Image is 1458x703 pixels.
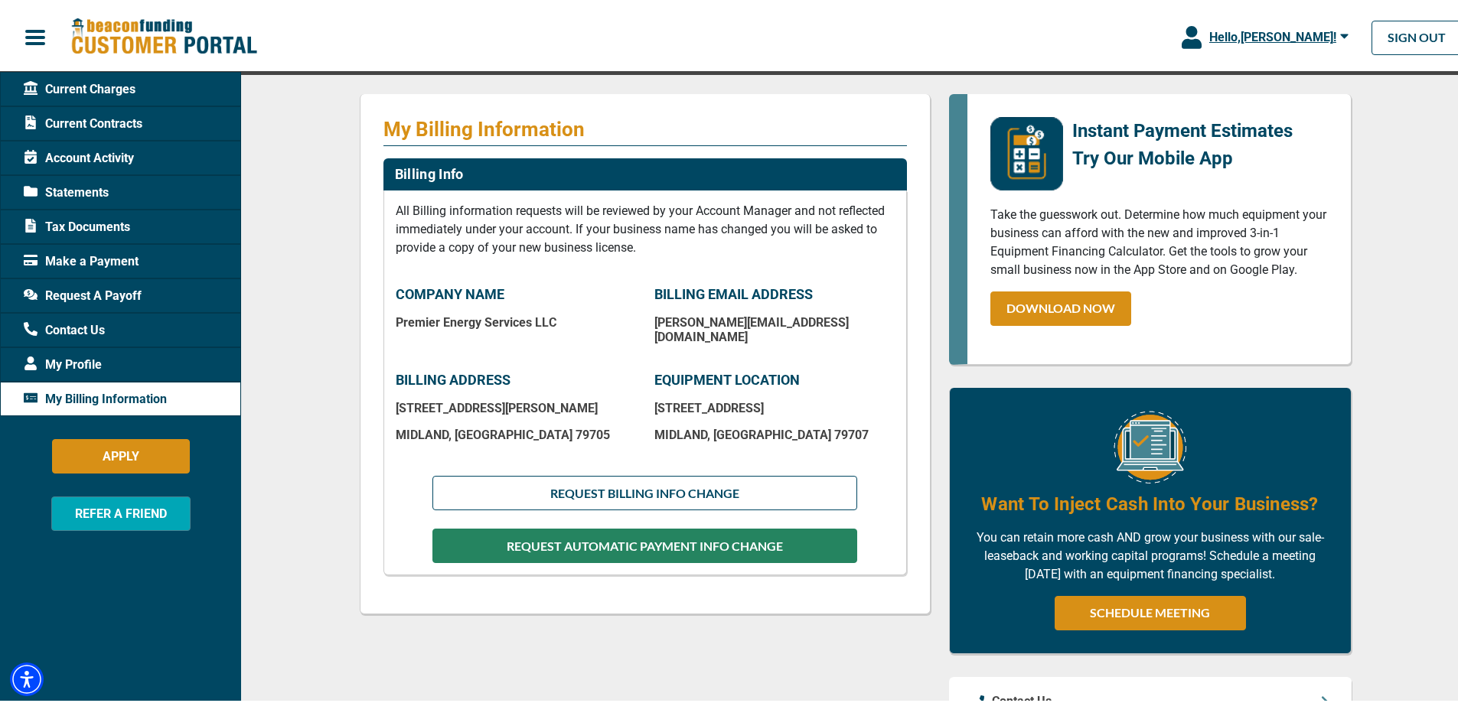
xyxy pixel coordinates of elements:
img: Equipment Financing Online Image [1114,408,1186,480]
img: Beacon Funding Customer Portal Logo [70,15,257,54]
p: MIDLAND , [GEOGRAPHIC_DATA] 79705 [396,425,636,439]
span: Contact Us [24,318,105,337]
p: EQUIPMENT LOCATION [654,369,895,386]
button: REQUEST AUTOMATIC PAYMENT INFO CHANGE [432,526,856,560]
h2: Billing Info [395,163,464,180]
img: mobile-app-logo.png [990,114,1063,187]
p: All Billing information requests will be reviewed by your Account Manager and not reflected immed... [396,199,895,254]
span: Account Activity [24,146,134,164]
button: APPLY [52,436,190,470]
p: Take the guesswork out. Determine how much equipment your business can afford with the new and im... [990,203,1328,276]
span: My Billing Information [24,387,167,405]
p: Instant Payment Estimates [1072,114,1293,142]
span: My Profile [24,353,102,371]
p: You can retain more cash AND grow your business with our sale-leaseback and working capital progr... [973,526,1328,581]
a: SCHEDULE MEETING [1055,593,1246,627]
span: Make a Payment [24,249,139,268]
span: Current Contracts [24,112,142,130]
a: DOWNLOAD NOW [990,288,1131,323]
div: Accessibility Menu [10,659,44,693]
span: Tax Documents [24,215,130,233]
p: Try Our Mobile App [1072,142,1293,169]
p: Premier Energy Services LLC [396,312,636,327]
span: Request A Payoff [24,284,142,302]
button: REFER A FRIEND [51,493,191,528]
p: My Billing Information [383,114,907,138]
span: Current Charges [24,77,135,96]
p: COMPANY NAME [396,283,636,300]
p: [PERSON_NAME][EMAIL_ADDRESS][DOMAIN_NAME] [654,312,895,341]
span: Statements [24,181,109,199]
button: REQUEST BILLING INFO CHANGE [432,473,856,507]
p: BILLING ADDRESS [396,369,636,386]
span: Hello, [PERSON_NAME] ! [1209,27,1336,41]
h4: Want To Inject Cash Into Your Business? [981,488,1318,514]
p: [STREET_ADDRESS][PERSON_NAME] [396,398,636,412]
p: BILLING EMAIL ADDRESS [654,283,895,300]
p: MIDLAND , [GEOGRAPHIC_DATA] 79707 [654,425,895,439]
p: [STREET_ADDRESS] [654,398,895,412]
